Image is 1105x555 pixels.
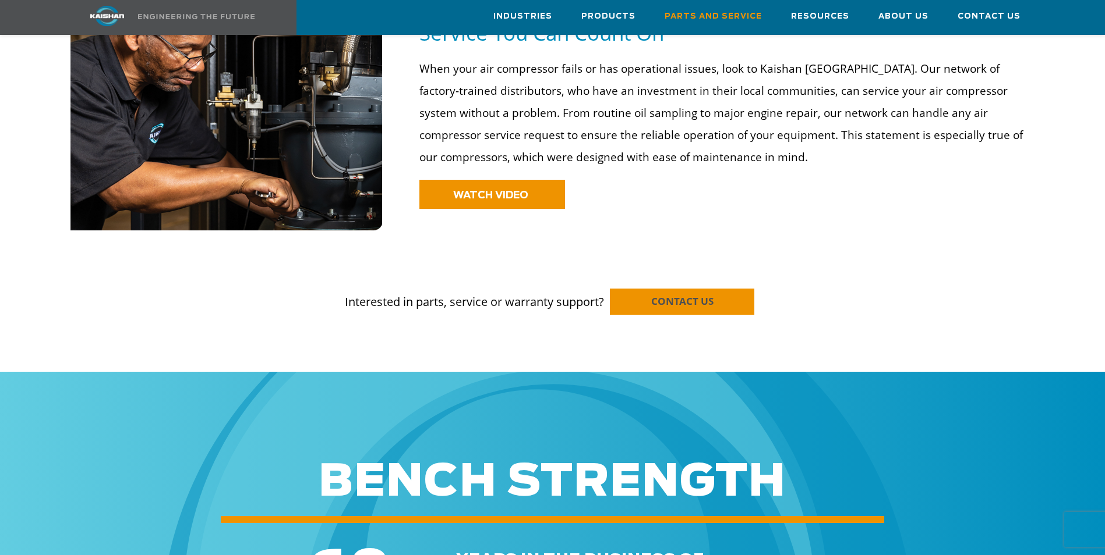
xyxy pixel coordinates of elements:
a: Resources [791,1,849,32]
span: Resources [791,10,849,23]
a: Contact Us [958,1,1021,32]
a: CONTACT US [610,289,754,315]
span: About Us [878,10,929,23]
span: Products [581,10,636,23]
img: kaishan logo [63,6,151,26]
img: Engineering the future [138,14,255,19]
h5: Service You Can Count On [419,20,1035,46]
a: Products [581,1,636,32]
p: When your air compressor fails or has operational issues, look to Kaishan [GEOGRAPHIC_DATA]. Our ... [419,58,1027,168]
span: CONTACT US [651,294,714,308]
img: service [70,7,383,230]
a: About Us [878,1,929,32]
span: Industries [493,10,552,23]
span: WATCH VIDEO [453,190,528,200]
a: WATCH VIDEO [419,180,565,209]
a: Parts and Service [665,1,762,32]
span: Parts and Service [665,10,762,23]
span: Contact Us [958,10,1021,23]
p: Interested in parts, service or warranty support? [70,271,1035,311]
a: Industries [493,1,552,32]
